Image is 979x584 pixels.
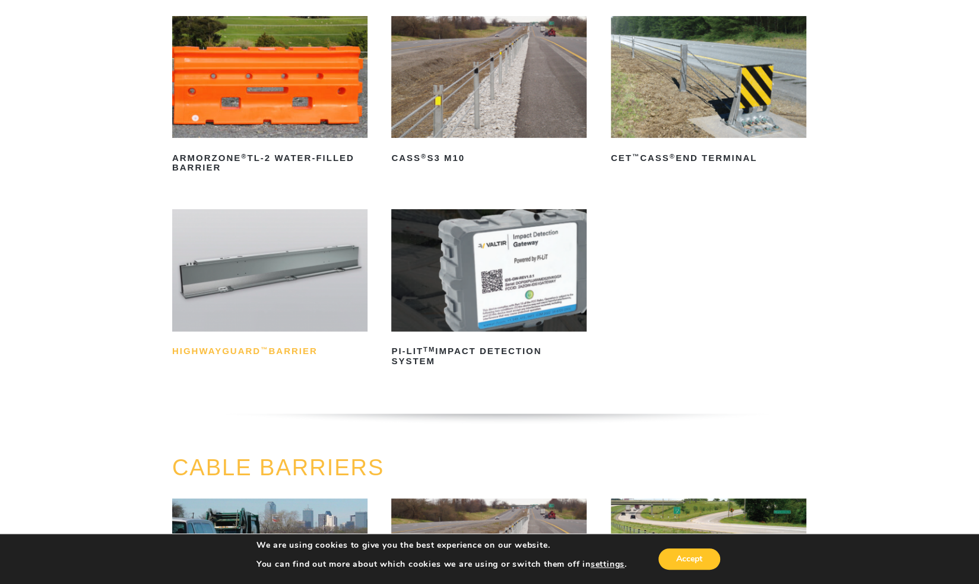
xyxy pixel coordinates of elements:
a: ArmorZone®TL-2 Water-Filled Barrier [172,16,367,178]
a: PI-LITTMImpact Detection System [391,209,587,371]
sup: ® [421,153,427,160]
a: CET™CASS®End Terminal [611,16,806,168]
a: HighwayGuard™Barrier [172,209,367,361]
sup: ™ [261,346,268,353]
button: Accept [658,548,720,570]
h2: PI-LIT Impact Detection System [391,342,587,371]
sup: ™ [632,153,640,160]
h2: ArmorZone TL-2 Water-Filled Barrier [172,149,367,177]
p: We are using cookies to give you the best experience on our website. [256,540,627,551]
sup: TM [423,346,435,353]
h2: CASS S3 M10 [391,149,587,168]
a: CASS®S3 M10 [391,16,587,168]
button: settings [591,559,625,570]
h2: HighwayGuard Barrier [172,342,367,361]
sup: ® [670,153,676,160]
p: You can find out more about which cookies we are using or switch them off in . [256,559,627,570]
h2: CET CASS End Terminal [611,149,806,168]
sup: ® [241,153,247,160]
a: CABLE BARRIERS [172,455,384,480]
